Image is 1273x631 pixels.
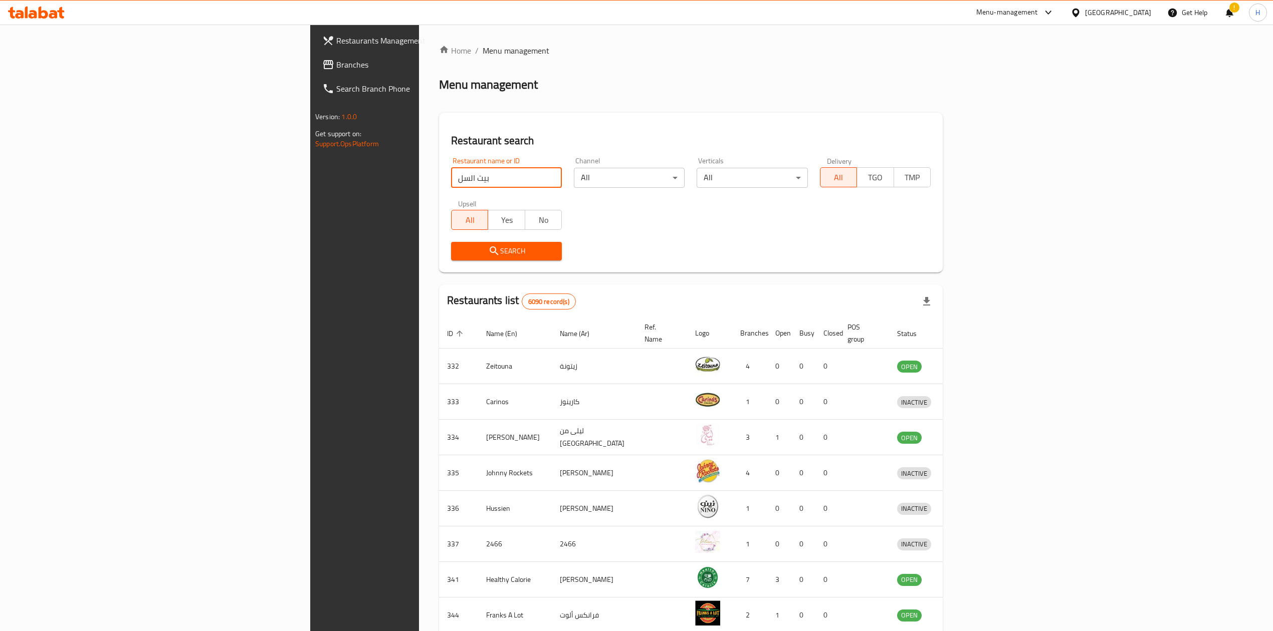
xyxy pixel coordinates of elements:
td: 0 [767,384,791,420]
span: POS group [847,321,877,345]
span: 6090 record(s) [522,297,575,306]
h2: Restaurants list [447,293,576,309]
td: 1 [732,491,767,526]
div: INACTIVE [897,538,931,550]
a: Search Branch Phone [314,77,523,101]
label: Delivery [827,157,852,164]
td: 1 [732,526,767,562]
td: 1 [732,384,767,420]
td: 0 [815,562,839,597]
span: H [1255,7,1260,18]
button: Search [451,242,562,260]
td: 0 [791,420,815,455]
img: Carinos [695,387,720,412]
span: 1.0.0 [341,110,357,123]
nav: breadcrumb [439,45,943,57]
span: Search [459,245,554,257]
span: INACTIVE [897,397,931,408]
td: 3 [732,420,767,455]
td: 0 [767,526,791,562]
a: Support.OpsPlatform [315,137,379,150]
span: INACTIVE [897,503,931,514]
td: 1 [767,420,791,455]
button: Yes [488,210,525,230]
td: 0 [815,384,839,420]
td: 0 [815,420,839,455]
td: [PERSON_NAME] [552,562,636,597]
td: [PERSON_NAME] [552,455,636,491]
th: Busy [791,318,815,349]
span: OPEN [897,361,922,373]
span: Version: [315,110,340,123]
div: [GEOGRAPHIC_DATA] [1085,7,1151,18]
span: ID [447,328,466,340]
td: 0 [791,562,815,597]
img: Franks A Lot [695,600,720,625]
span: TGO [861,170,890,185]
button: TGO [857,167,894,187]
img: Hussien [695,494,720,519]
th: Branches [732,318,767,349]
span: Branches [336,59,515,71]
img: Leila Min Lebnan [695,423,720,448]
td: 0 [791,349,815,384]
span: OPEN [897,574,922,585]
td: [PERSON_NAME] [552,491,636,526]
td: 0 [791,491,815,526]
span: Status [897,328,930,340]
th: Open [767,318,791,349]
span: INACTIVE [897,468,931,479]
img: Zeitouna [695,352,720,377]
td: 0 [767,491,791,526]
button: No [525,210,562,230]
div: Export file [915,289,939,313]
td: 3 [767,562,791,597]
td: 4 [732,349,767,384]
span: INACTIVE [897,538,931,550]
td: 0 [767,455,791,491]
td: 0 [791,455,815,491]
a: Branches [314,53,523,77]
span: Restaurants Management [336,35,515,47]
button: All [820,167,857,187]
button: TMP [894,167,931,187]
span: Search Branch Phone [336,83,515,95]
img: 2466 [695,529,720,554]
span: Name (Ar) [560,328,602,340]
span: OPEN [897,432,922,444]
div: Total records count [522,293,576,309]
td: 0 [815,349,839,384]
td: 2466 [552,526,636,562]
a: Restaurants Management [314,29,523,53]
span: Yes [492,213,521,227]
td: 7 [732,562,767,597]
td: 0 [815,491,839,526]
span: Get support on: [315,127,361,140]
span: TMP [898,170,927,185]
img: Healthy Calorie [695,565,720,590]
th: Closed [815,318,839,349]
td: ليلى من [GEOGRAPHIC_DATA] [552,420,636,455]
span: All [456,213,484,227]
button: All [451,210,488,230]
td: 0 [815,526,839,562]
img: Johnny Rockets [695,458,720,483]
div: All [574,168,685,188]
label: Upsell [458,200,477,207]
span: Ref. Name [645,321,675,345]
td: 0 [791,526,815,562]
td: زيتونة [552,349,636,384]
input: Search for restaurant name or ID.. [451,168,562,188]
span: All [824,170,853,185]
td: كارينوز [552,384,636,420]
div: Menu-management [976,7,1038,19]
td: 0 [791,384,815,420]
td: 4 [732,455,767,491]
div: All [697,168,807,188]
td: 0 [767,349,791,384]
